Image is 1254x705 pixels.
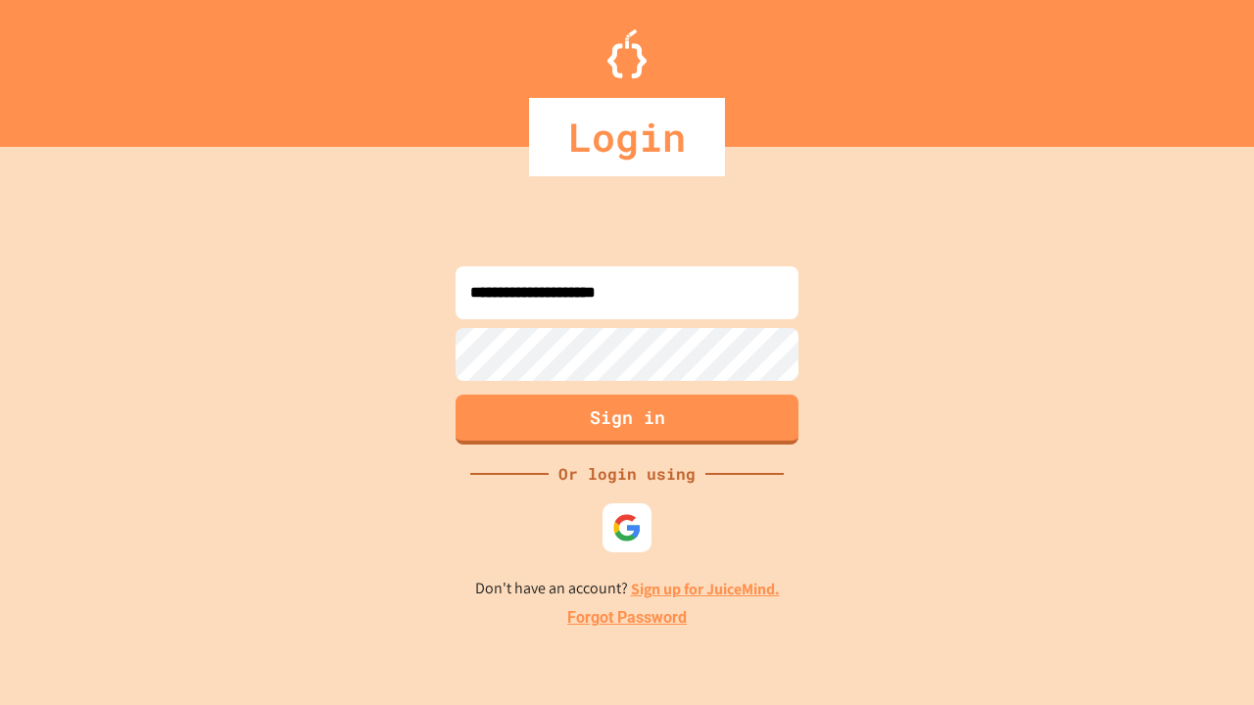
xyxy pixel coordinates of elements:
div: Or login using [549,462,705,486]
a: Sign up for JuiceMind. [631,579,780,599]
iframe: chat widget [1091,541,1234,625]
a: Forgot Password [567,606,687,630]
img: google-icon.svg [612,513,642,542]
img: Logo.svg [607,29,647,78]
button: Sign in [456,395,798,445]
p: Don't have an account? [475,577,780,601]
div: Login [529,98,725,176]
iframe: chat widget [1172,627,1234,685]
